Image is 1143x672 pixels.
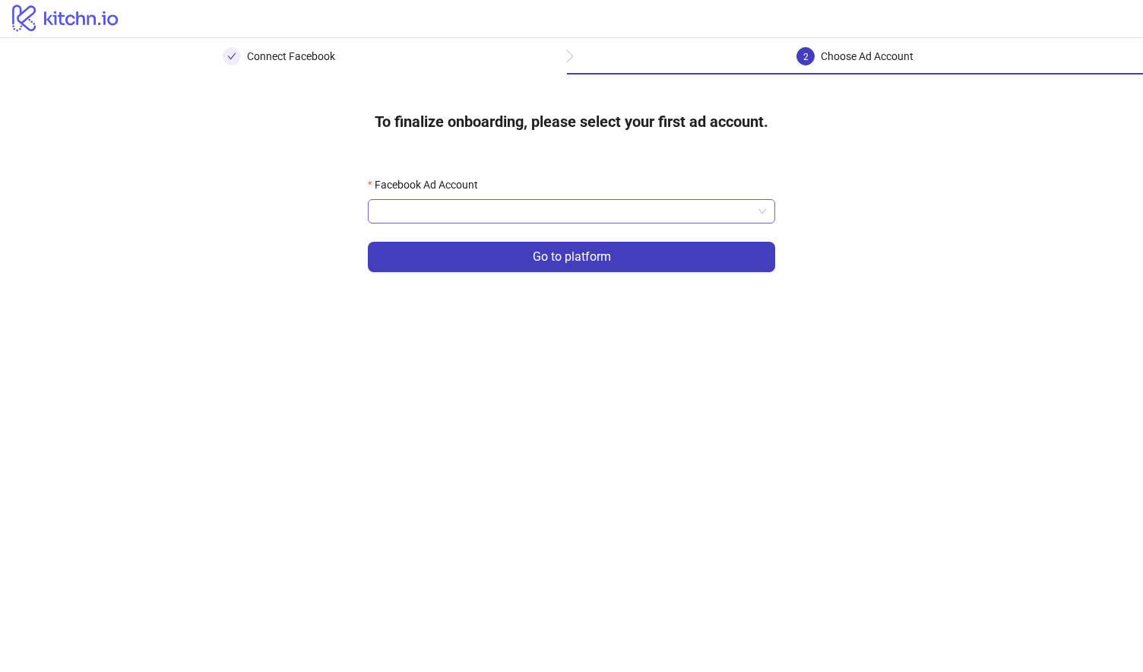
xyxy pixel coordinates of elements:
span: Go to platform [533,250,611,264]
label: Facebook Ad Account [368,176,488,193]
input: Facebook Ad Account [377,200,752,223]
div: Connect Facebook [247,47,335,65]
button: Go to platform [368,242,775,272]
span: check [227,52,236,61]
div: Choose Ad Account [821,47,913,65]
h4: To finalize onboarding, please select your first ad account. [350,99,793,144]
span: 2 [803,52,809,62]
